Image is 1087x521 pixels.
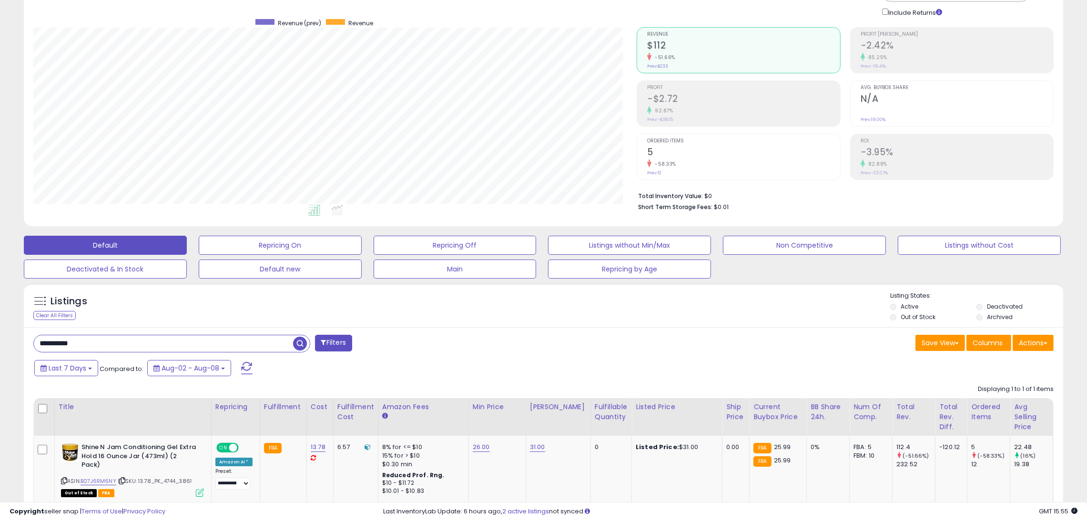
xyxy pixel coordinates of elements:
[199,260,362,279] button: Default new
[34,360,98,376] button: Last 7 Days
[147,360,231,376] button: Aug-02 - Aug-08
[51,295,87,308] h5: Listings
[374,236,537,255] button: Repricing Off
[647,63,668,69] small: Prev: $233
[382,460,461,469] div: $0.30 min
[978,385,1054,394] div: Displaying 1 to 1 of 1 items
[647,117,673,122] small: Prev: -$38.15
[853,443,885,451] div: FBA: 5
[382,451,461,460] div: 15% for > $10
[638,190,1046,201] li: $0
[217,444,229,452] span: ON
[861,93,1053,106] h2: N/A
[237,444,253,452] span: OFF
[901,302,918,311] label: Active
[987,313,1013,321] label: Archived
[348,19,373,27] span: Revenue
[939,402,963,432] div: Total Rev. Diff.
[903,452,929,460] small: (-51.66%)
[1013,335,1054,351] button: Actions
[861,85,1053,90] span: Avg. Buybox Share
[811,443,842,451] div: 0%
[502,507,549,516] a: 2 active listings
[374,260,537,279] button: Main
[530,442,545,452] a: 31.00
[890,291,1063,301] p: Listing States:
[595,402,628,422] div: Fulfillable Quantity
[898,236,1061,255] button: Listings without Cost
[337,402,374,422] div: Fulfillment Cost
[337,443,371,451] div: 6.57
[651,54,675,61] small: -51.66%
[647,170,661,176] small: Prev: 12
[473,442,490,452] a: 26.00
[987,302,1023,311] label: Deactivated
[861,170,888,176] small: Prev: -23.07%
[971,402,1006,422] div: Ordered Items
[915,335,965,351] button: Save View
[875,7,954,18] div: Include Returns
[311,442,325,452] a: 13.78
[636,443,715,451] div: $31.00
[315,335,352,351] button: Filters
[861,147,1053,160] h2: -3.95%
[726,402,745,422] div: Ship Price
[264,402,303,412] div: Fulfillment
[861,32,1053,37] span: Profit [PERSON_NAME]
[861,40,1053,53] h2: -2.42%
[753,456,771,467] small: FBA
[638,192,703,200] b: Total Inventory Value:
[382,443,461,451] div: 8% for <= $10
[977,452,1004,460] small: (-58.33%)
[896,460,935,469] div: 232.52
[61,489,97,497] span: All listings that are currently out of stock and unavailable for purchase on Amazon
[896,443,935,451] div: 112.4
[383,507,1077,516] div: Last InventoryLab Update: 6 hours ago, not synced.
[100,364,143,373] span: Compared to:
[636,402,718,412] div: Listed Price
[382,412,388,421] small: Amazon Fees.
[1014,402,1049,432] div: Avg Selling Price
[548,260,711,279] button: Repricing by Age
[647,40,840,53] h2: $112
[651,160,676,168] small: -58.33%
[966,335,1011,351] button: Columns
[81,443,197,472] b: Shine N Jam Conditioning Gel Extra Hold 16 Ounce Jar (473ml) (2 Pack)
[1020,452,1036,460] small: (16%)
[473,402,522,412] div: Min Price
[382,479,461,487] div: $10 - $11.72
[24,236,187,255] button: Default
[861,117,885,122] small: Prev: 19.00%
[853,402,888,422] div: Num of Comp.
[753,443,771,453] small: FBA
[1014,460,1053,469] div: 19.38
[81,477,116,485] a: B07J6RM6NY
[901,313,935,321] label: Out of Stock
[726,443,742,451] div: 0.00
[118,477,192,485] span: | SKU: 13.78_PK_4744_3861
[723,236,886,255] button: Non Competitive
[215,402,256,412] div: Repricing
[647,147,840,160] h2: 5
[98,489,114,497] span: FBA
[311,402,329,412] div: Cost
[811,402,845,422] div: BB Share 24h.
[939,443,960,451] div: -120.12
[81,507,122,516] a: Terms of Use
[638,203,712,211] b: Short Term Storage Fees:
[548,236,711,255] button: Listings without Min/Max
[199,236,362,255] button: Repricing On
[10,507,165,516] div: seller snap | |
[33,311,76,320] div: Clear All Filters
[24,260,187,279] button: Deactivated & In Stock
[123,507,165,516] a: Privacy Policy
[647,32,840,37] span: Revenue
[774,456,791,465] span: 25.99
[774,442,791,451] span: 25.99
[636,442,679,451] b: Listed Price:
[651,107,673,114] small: 92.87%
[530,402,587,412] div: [PERSON_NAME]
[865,54,887,61] small: 85.25%
[1039,507,1077,516] span: 2025-08-17 15:55 GMT
[382,471,445,479] b: Reduced Prof. Rng.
